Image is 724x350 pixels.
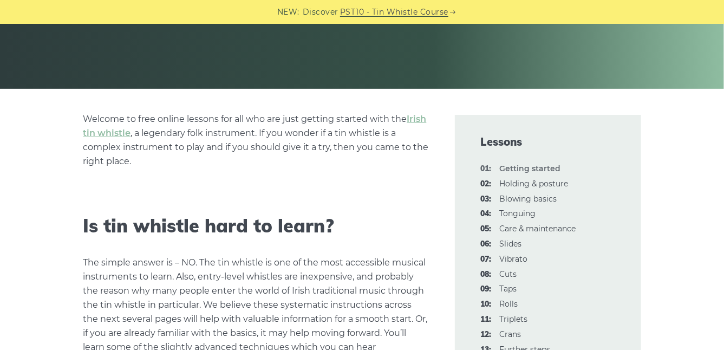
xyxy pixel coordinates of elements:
span: 01: [481,163,492,176]
a: 11:Triplets [500,314,528,324]
span: 06: [481,238,492,251]
a: 09:Taps [500,284,517,294]
span: 04: [481,208,492,221]
h2: Is tin whistle hard to learn? [83,215,429,237]
a: 10:Rolls [500,299,518,309]
a: 04:Tonguing [500,209,536,218]
span: 07: [481,253,492,266]
span: 08: [481,268,492,281]
a: 12:Crans [500,329,521,339]
a: 02:Holding & posture [500,179,569,189]
strong: Getting started [500,164,561,173]
a: 03:Blowing basics [500,194,557,204]
span: Discover [303,6,338,18]
span: NEW: [277,6,299,18]
a: 07:Vibrato [500,254,528,264]
a: 06:Slides [500,239,522,249]
span: 12: [481,328,492,341]
span: 05: [481,223,492,236]
span: 11: [481,313,492,326]
span: Lessons [481,134,615,150]
p: Welcome to free online lessons for all who are just getting started with the , a legendary folk i... [83,112,429,168]
a: 05:Care & maintenance [500,224,576,234]
a: PST10 - Tin Whistle Course [340,6,448,18]
span: 09: [481,283,492,296]
span: 03: [481,193,492,206]
a: 08:Cuts [500,269,517,279]
span: 10: [481,298,492,311]
span: 02: [481,178,492,191]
